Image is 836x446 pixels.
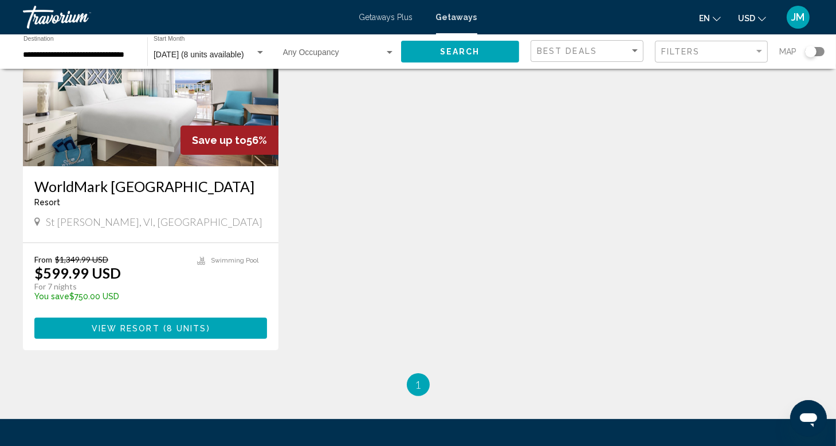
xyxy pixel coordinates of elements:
a: Travorium [23,6,348,29]
span: 8 units [167,324,207,333]
span: ( ) [160,324,210,333]
p: $599.99 USD [34,264,121,281]
span: JM [792,11,805,23]
a: Getaways [436,13,477,22]
span: $1,349.99 USD [55,255,108,264]
p: For 7 nights [34,281,186,292]
a: Getaways Plus [359,13,413,22]
button: View Resort(8 units) [34,318,267,339]
a: WorldMark [GEOGRAPHIC_DATA] [34,178,267,195]
button: Search [401,41,520,62]
span: St [PERSON_NAME], VI, [GEOGRAPHIC_DATA] [46,216,262,228]
ul: Pagination [23,373,813,396]
button: Change language [699,10,721,26]
span: View Resort [92,324,160,333]
mat-select: Sort by [537,46,640,56]
p: $750.00 USD [34,292,186,301]
span: Best Deals [537,46,597,56]
button: Filter [655,40,768,64]
span: Map [779,44,796,60]
span: Save up to [192,134,246,146]
span: en [699,14,710,23]
span: USD [738,14,755,23]
iframe: Button to launch messaging window [790,400,827,437]
div: 56% [180,126,278,155]
button: Change currency [738,10,766,26]
button: User Menu [783,5,813,29]
span: You save [34,292,69,301]
span: Resort [34,198,60,207]
span: 1 [415,378,421,391]
span: Swimming Pool [211,257,258,264]
span: From [34,255,52,264]
span: Search [440,48,480,57]
span: Filters [661,47,700,56]
span: [DATE] (8 units available) [154,50,244,59]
